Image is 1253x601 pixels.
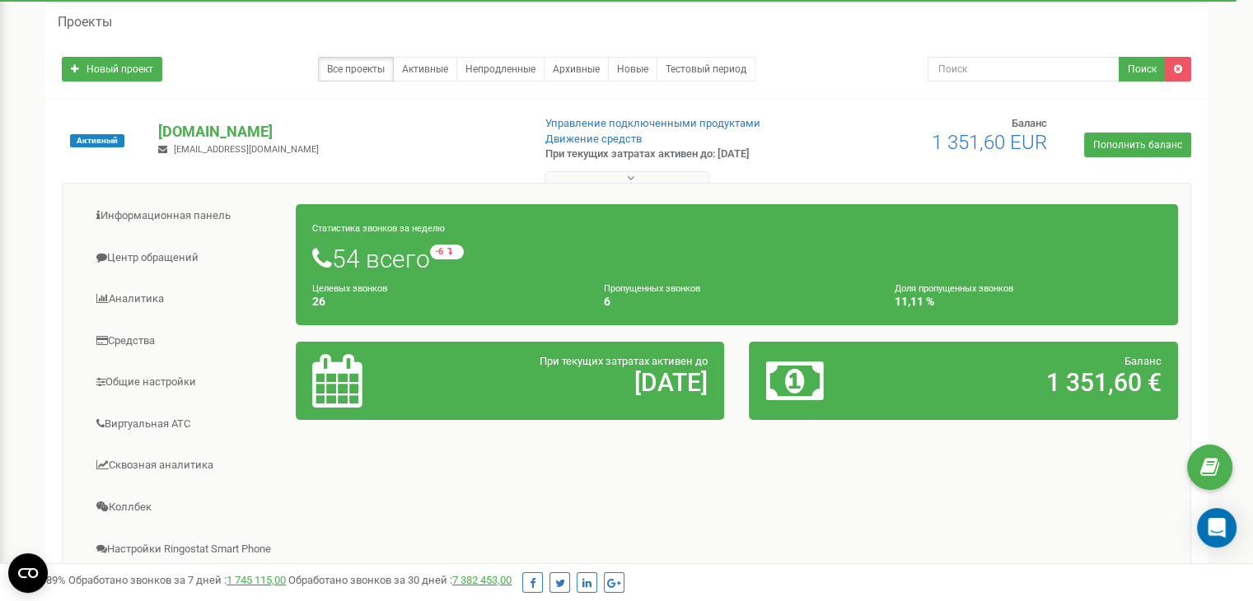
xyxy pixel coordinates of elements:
[544,57,609,82] a: Архивные
[158,121,518,142] p: [DOMAIN_NAME]
[75,445,297,486] a: Сквозная аналитика
[545,147,809,162] p: При текущих затратах активен до: [DATE]
[1124,355,1162,367] span: Баланс
[312,245,1162,273] h1: 54 всего
[174,144,319,155] span: [EMAIL_ADDRESS][DOMAIN_NAME]
[393,57,457,82] a: Активные
[430,245,464,259] small: -6
[932,131,1047,154] span: 1 351,60 EUR
[1012,117,1047,129] span: Баланс
[227,574,286,586] a: 1 745 115,00
[895,283,1013,294] small: Доля пропущенных звонков
[8,553,48,593] button: Open CMP widget
[452,369,708,396] h2: [DATE]
[545,117,760,129] a: Управление подключенными продуктами
[75,529,297,570] a: Настройки Ringostat Smart Phone
[75,321,297,361] a: Средства
[62,57,162,82] a: Новый проект
[318,57,394,82] a: Все проекты
[75,487,297,528] a: Коллбек
[75,279,297,319] a: Аналитика
[312,283,387,294] small: Целевых звонков
[540,355,708,367] span: При текущих затратах активен до
[608,57,657,82] a: Новые
[70,134,124,147] span: Активный
[312,296,579,308] h4: 26
[75,238,297,278] a: Центр обращений
[1084,133,1191,157] a: Пополнить баланс
[604,283,700,294] small: Пропущенных звонков
[1197,508,1237,547] div: Open Intercom Messenger
[75,196,297,236] a: Информационная панель
[75,362,297,403] a: Общие настройки
[906,369,1162,396] h2: 1 351,60 €
[456,57,545,82] a: Непродленные
[1119,57,1166,82] button: Поиск
[288,574,512,586] span: Обработано звонков за 30 дней :
[928,57,1120,82] input: Поиск
[895,296,1162,308] h4: 11,11 %
[452,574,512,586] a: 7 382 453,00
[545,133,642,145] a: Движение средств
[68,574,286,586] span: Обработано звонков за 7 дней :
[58,15,112,30] h5: Проекты
[657,57,755,82] a: Тестовый период
[75,404,297,445] a: Виртуальная АТС
[604,296,871,308] h4: 6
[312,223,445,234] small: Статистика звонков за неделю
